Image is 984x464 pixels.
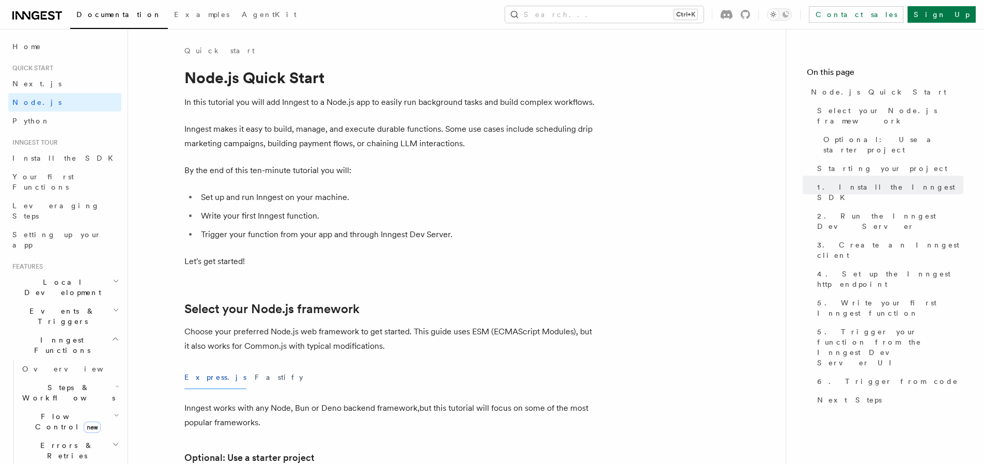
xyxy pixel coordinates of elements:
[817,395,882,405] span: Next Steps
[184,302,360,316] a: Select your Node.js framework
[813,391,963,409] a: Next Steps
[811,87,946,97] span: Node.js Quick Start
[8,167,121,196] a: Your first Functions
[8,302,121,331] button: Events & Triggers
[198,209,598,223] li: Write your first Inngest function.
[908,6,976,23] a: Sign Up
[22,365,129,373] span: Overview
[8,112,121,130] a: Python
[198,227,598,242] li: Trigger your function from your app and through Inngest Dev Server.
[823,134,963,155] span: Optional: Use a starter project
[12,173,74,191] span: Your first Functions
[184,366,246,389] button: Express.js
[184,68,598,87] h1: Node.js Quick Start
[184,45,255,56] a: Quick start
[236,3,303,28] a: AgentKit
[168,3,236,28] a: Examples
[8,306,113,327] span: Events & Triggers
[505,6,704,23] button: Search...Ctrl+K
[18,440,112,461] span: Errors & Retries
[817,163,947,174] span: Starting your project
[807,66,963,83] h4: On this page
[12,117,50,125] span: Python
[12,98,61,106] span: Node.js
[184,163,598,178] p: By the end of this ten-minute tutorial you will:
[184,324,598,353] p: Choose your preferred Node.js web framework to get started. This guide uses ESM (ECMAScript Modul...
[12,80,61,88] span: Next.js
[674,9,697,20] kbd: Ctrl+K
[12,154,119,162] span: Install the SDK
[8,335,112,355] span: Inngest Functions
[184,401,598,430] p: Inngest works with any Node, Bun or Deno backend framework,but this tutorial will focus on some o...
[813,101,963,130] a: Select your Node.js framework
[813,322,963,372] a: 5. Trigger your function from the Inngest Dev Server UI
[813,159,963,178] a: Starting your project
[813,178,963,207] a: 1. Install the Inngest SDK
[18,360,121,378] a: Overview
[817,327,963,368] span: 5. Trigger your function from the Inngest Dev Server UI
[813,372,963,391] a: 6. Trigger from code
[12,41,41,52] span: Home
[8,331,121,360] button: Inngest Functions
[807,83,963,101] a: Node.js Quick Start
[8,225,121,254] a: Setting up your app
[8,149,121,167] a: Install the SDK
[813,236,963,265] a: 3. Create an Inngest client
[76,10,162,19] span: Documentation
[18,407,121,436] button: Flow Controlnew
[255,366,303,389] button: Fastify
[813,207,963,236] a: 2. Run the Inngest Dev Server
[8,262,43,271] span: Features
[184,95,598,110] p: In this tutorial you will add Inngest to a Node.js app to easily run background tasks and build c...
[18,411,114,432] span: Flow Control
[184,254,598,269] p: Let's get started!
[817,269,963,289] span: 4. Set up the Inngest http endpoint
[70,3,168,29] a: Documentation
[198,190,598,205] li: Set up and run Inngest on your machine.
[184,122,598,151] p: Inngest makes it easy to build, manage, and execute durable functions. Some use cases include sch...
[8,277,113,298] span: Local Development
[174,10,229,19] span: Examples
[8,138,58,147] span: Inngest tour
[817,211,963,231] span: 2. Run the Inngest Dev Server
[8,196,121,225] a: Leveraging Steps
[817,376,958,386] span: 6. Trigger from code
[8,93,121,112] a: Node.js
[18,378,121,407] button: Steps & Workflows
[813,265,963,293] a: 4. Set up the Inngest http endpoint
[817,182,963,203] span: 1. Install the Inngest SDK
[8,37,121,56] a: Home
[242,10,296,19] span: AgentKit
[8,273,121,302] button: Local Development
[18,382,115,403] span: Steps & Workflows
[809,6,903,23] a: Contact sales
[767,8,792,21] button: Toggle dark mode
[817,240,963,260] span: 3. Create an Inngest client
[819,130,963,159] a: Optional: Use a starter project
[813,293,963,322] a: 5. Write your first Inngest function
[817,298,963,318] span: 5. Write your first Inngest function
[817,105,963,126] span: Select your Node.js framework
[8,64,53,72] span: Quick start
[12,230,101,249] span: Setting up your app
[12,202,100,220] span: Leveraging Steps
[8,74,121,93] a: Next.js
[84,422,101,433] span: new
